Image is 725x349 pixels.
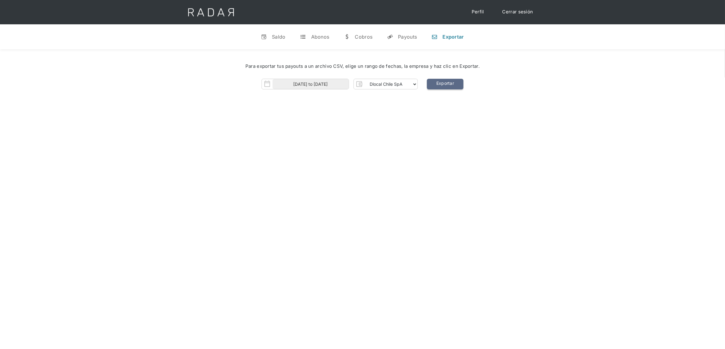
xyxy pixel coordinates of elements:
[261,34,267,40] div: v
[387,34,393,40] div: y
[300,34,306,40] div: t
[355,34,372,40] div: Cobros
[18,63,707,70] div: Para exportar tus payouts a un archivo CSV, elige un rango de fechas, la empresa y haz clic en Ex...
[344,34,350,40] div: w
[466,6,490,18] a: Perfil
[398,34,417,40] div: Payouts
[496,6,539,18] a: Cerrar sesión
[272,34,286,40] div: Saldo
[262,79,418,89] form: Form
[442,34,464,40] div: Exportar
[431,34,438,40] div: n
[427,79,463,89] a: Exportar
[311,34,329,40] div: Abonos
